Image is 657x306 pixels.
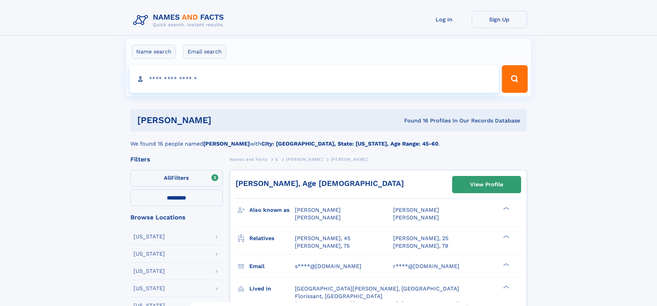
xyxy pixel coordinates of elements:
[295,285,459,292] span: [GEOGRAPHIC_DATA][PERSON_NAME], [GEOGRAPHIC_DATA]
[230,155,268,164] a: Names and Facts
[308,117,520,125] div: Found 16 Profiles In Our Records Database
[249,233,295,244] h3: Relatives
[130,131,527,148] div: We found 16 people named with .
[130,11,230,30] img: Logo Names and Facts
[132,45,176,59] label: Name search
[130,65,499,93] input: search input
[203,140,250,147] b: [PERSON_NAME]
[393,242,448,250] a: [PERSON_NAME], 79
[137,116,308,125] h1: [PERSON_NAME]
[183,45,226,59] label: Email search
[295,293,382,299] span: Florissant, [GEOGRAPHIC_DATA]
[133,268,165,274] div: [US_STATE]
[249,260,295,272] h3: Email
[133,234,165,239] div: [US_STATE]
[393,214,439,221] span: [PERSON_NAME]
[130,170,223,187] label: Filters
[249,283,295,295] h3: Lived in
[417,11,472,28] a: Log In
[331,157,368,162] span: [PERSON_NAME]
[164,175,171,181] span: All
[133,251,165,257] div: [US_STATE]
[286,157,323,162] span: [PERSON_NAME]
[130,214,223,220] div: Browse Locations
[502,65,527,93] button: Search Button
[249,204,295,216] h3: Also known as
[295,207,341,213] span: [PERSON_NAME]
[236,179,404,188] a: [PERSON_NAME], Age [DEMOGRAPHIC_DATA]
[501,206,510,211] div: ❯
[472,11,527,28] a: Sign Up
[295,214,341,221] span: [PERSON_NAME]
[452,176,521,193] a: View Profile
[261,140,438,147] b: City: [GEOGRAPHIC_DATA], State: [US_STATE], Age Range: 45-60
[470,177,503,193] div: View Profile
[130,156,223,162] div: Filters
[275,157,278,162] span: S
[501,234,510,239] div: ❯
[286,155,323,164] a: [PERSON_NAME]
[393,207,439,213] span: [PERSON_NAME]
[501,285,510,289] div: ❯
[295,235,350,242] a: [PERSON_NAME], 45
[393,235,448,242] a: [PERSON_NAME], 25
[295,242,350,250] a: [PERSON_NAME], 75
[501,262,510,267] div: ❯
[133,286,165,291] div: [US_STATE]
[275,155,278,164] a: S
